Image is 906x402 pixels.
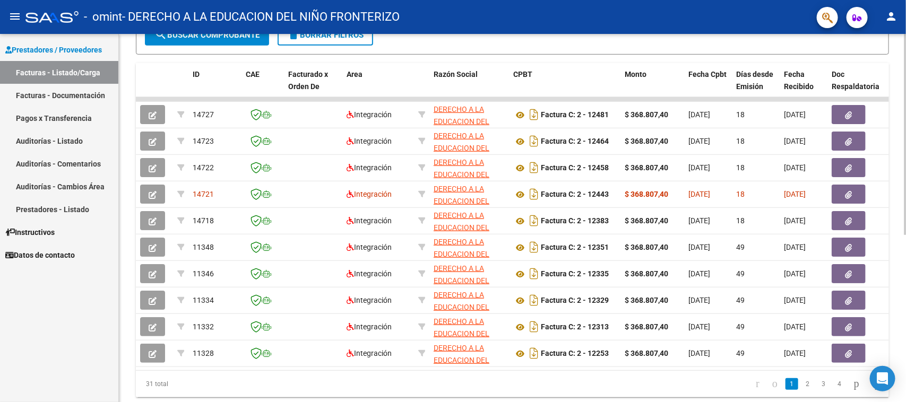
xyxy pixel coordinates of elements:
[688,137,710,145] span: [DATE]
[434,342,505,364] div: 30678688092
[193,70,200,78] span: ID
[527,133,541,150] i: Descargar documento
[193,243,214,251] span: 11348
[347,349,392,357] span: Integración
[434,130,505,152] div: 30678688092
[736,322,745,331] span: 49
[736,349,745,357] span: 49
[509,63,620,110] datatable-header-cell: CPBT
[434,103,505,126] div: 30678688092
[122,5,400,29] span: - DERECHO A LA EDUCACION DEL NIÑO FRONTERIZO
[625,296,668,304] strong: $ 368.807,40
[541,270,609,278] strong: Factura C: 2 - 12335
[434,132,498,164] span: DERECHO A LA EDUCACION DEL NIÑO FRONTERIZO
[688,296,710,304] span: [DATE]
[434,158,498,191] span: DERECHO A LA EDUCACION DEL NIÑO FRONTERIZO
[688,163,710,172] span: [DATE]
[625,110,668,119] strong: $ 368.807,40
[870,366,895,391] div: Open Intercom Messenger
[784,163,806,172] span: [DATE]
[84,5,122,29] span: - omint
[684,63,732,110] datatable-header-cell: Fecha Cpbt
[541,111,609,119] strong: Factura C: 2 - 12481
[625,163,668,172] strong: $ 368.807,40
[625,349,668,357] strong: $ 368.807,40
[434,263,505,285] div: 30678688092
[736,110,745,119] span: 18
[625,216,668,225] strong: $ 368.807,40
[193,269,214,278] span: 11346
[832,70,879,91] span: Doc Respaldatoria
[347,110,392,119] span: Integración
[342,63,414,110] datatable-header-cell: Area
[885,10,898,23] mat-icon: person
[688,322,710,331] span: [DATE]
[751,378,764,390] a: go to first page
[688,243,710,251] span: [DATE]
[688,216,710,225] span: [DATE]
[784,296,806,304] span: [DATE]
[287,28,300,41] mat-icon: delete
[434,291,498,324] span: DERECHO A LA EDUCACION DEL NIÑO FRONTERIZO
[541,349,609,358] strong: Factura C: 2 - 12253
[527,186,541,203] i: Descargar documento
[736,269,745,278] span: 49
[347,216,392,225] span: Integración
[625,243,668,251] strong: $ 368.807,40
[193,163,214,172] span: 14722
[784,349,806,357] span: [DATE]
[434,317,498,350] span: DERECHO A LA EDUCACION DEL NIÑO FRONTERIZO
[136,371,284,397] div: 31 total
[801,378,814,390] a: 2
[784,110,806,119] span: [DATE]
[434,238,498,270] span: DERECHO A LA EDUCACION DEL NIÑO FRONTERIZO
[784,375,800,393] li: page 1
[246,70,260,78] span: CAE
[429,63,509,110] datatable-header-cell: Razón Social
[5,44,102,56] span: Prestadores / Proveedores
[688,269,710,278] span: [DATE]
[736,70,773,91] span: Días desde Emisión
[780,63,827,110] datatable-header-cell: Fecha Recibido
[688,349,710,357] span: [DATE]
[527,265,541,282] i: Descargar documento
[347,190,392,198] span: Integración
[434,344,498,377] span: DERECHO A LA EDUCACION DEL NIÑO FRONTERIZO
[193,137,214,145] span: 14723
[527,292,541,309] i: Descargar documento
[625,70,646,78] span: Monto
[688,110,710,119] span: [DATE]
[287,30,364,40] span: Borrar Filtros
[817,378,830,390] a: 3
[527,159,541,176] i: Descargar documento
[736,296,745,304] span: 49
[434,264,498,297] span: DERECHO A LA EDUCACION DEL NIÑO FRONTERIZO
[833,378,846,390] a: 4
[527,318,541,335] i: Descargar documento
[347,243,392,251] span: Integración
[541,243,609,252] strong: Factura C: 2 - 12351
[784,70,814,91] span: Fecha Recibido
[541,296,609,305] strong: Factura C: 2 - 12329
[5,249,75,261] span: Datos de contacto
[784,243,806,251] span: [DATE]
[541,164,609,172] strong: Factura C: 2 - 12458
[434,209,505,232] div: 30678688092
[347,322,392,331] span: Integración
[288,70,328,91] span: Facturado x Orden De
[625,322,668,331] strong: $ 368.807,40
[527,239,541,256] i: Descargar documento
[736,216,745,225] span: 18
[188,63,241,110] datatable-header-cell: ID
[434,105,498,138] span: DERECHO A LA EDUCACION DEL NIÑO FRONTERIZO
[736,190,745,198] span: 18
[193,216,214,225] span: 14718
[784,269,806,278] span: [DATE]
[541,137,609,146] strong: Factura C: 2 - 12464
[736,163,745,172] span: 18
[434,185,498,217] span: DERECHO A LA EDUCACION DEL NIÑO FRONTERIZO
[347,70,363,78] span: Area
[832,375,848,393] li: page 4
[800,375,816,393] li: page 2
[434,70,478,78] span: Razón Social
